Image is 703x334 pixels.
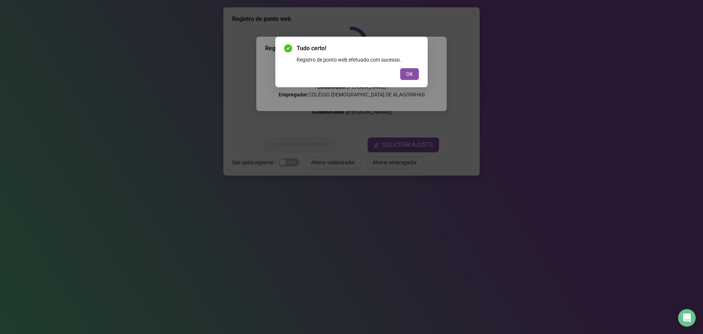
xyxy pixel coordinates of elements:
[400,68,419,80] button: OK
[406,70,413,78] span: OK
[284,44,292,52] span: check-circle
[297,56,419,64] div: Registro de ponto web efetuado com sucesso.
[678,309,696,327] div: Open Intercom Messenger
[297,44,419,53] span: Tudo certo!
